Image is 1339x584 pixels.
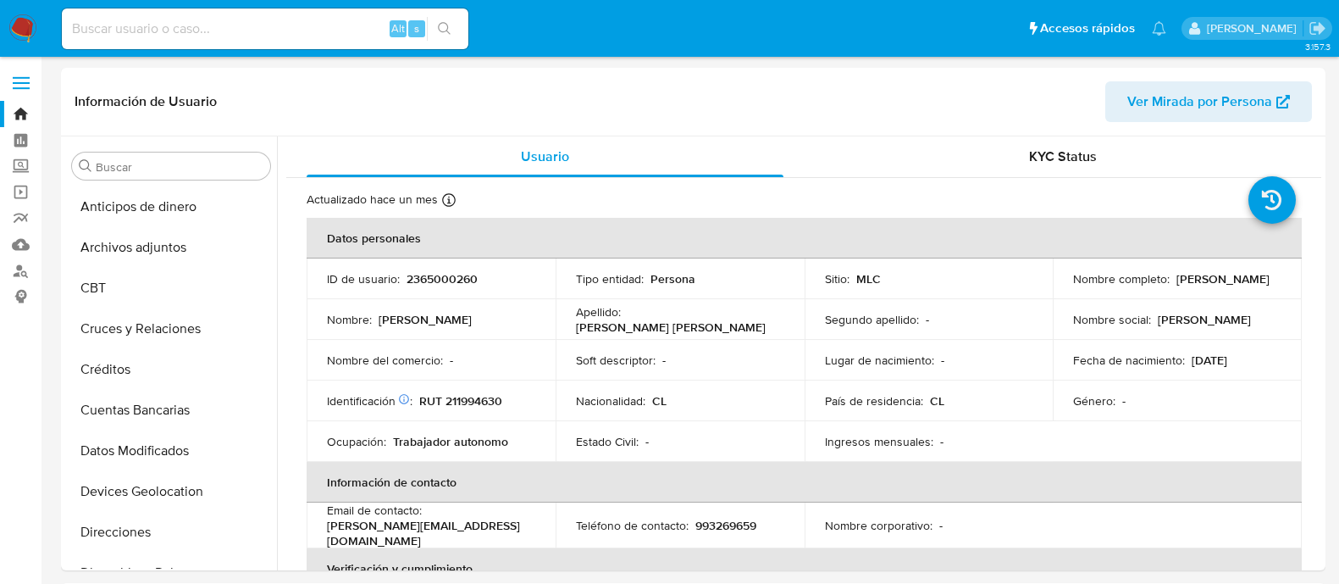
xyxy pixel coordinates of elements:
button: Buscar [79,159,92,173]
p: Fecha de nacimiento : [1073,353,1185,368]
span: s [414,20,419,36]
p: - [939,518,943,533]
p: Apellido : [576,304,621,320]
button: Cuentas Bancarias [65,390,277,431]
p: Identificación : [327,393,412,409]
p: Trabajador autonomo [393,434,508,449]
p: [PERSON_NAME] [PERSON_NAME] [576,320,766,335]
p: 993269659 [695,518,756,533]
p: [PERSON_NAME] [1158,312,1251,327]
p: Actualizado hace un mes [307,192,438,208]
p: [PERSON_NAME] [379,312,472,327]
a: Salir [1309,19,1326,37]
p: Persona [650,271,695,286]
h1: Información de Usuario [75,93,217,110]
button: Créditos [65,349,277,390]
p: - [662,353,666,368]
p: [PERSON_NAME][EMAIL_ADDRESS][DOMAIN_NAME] [327,518,528,548]
p: - [450,353,453,368]
p: Segundo apellido : [825,312,919,327]
button: Ver Mirada por Persona [1105,81,1312,122]
p: - [940,434,943,449]
p: Nombre del comercio : [327,353,443,368]
p: - [1122,393,1126,409]
p: Nombre completo : [1073,271,1170,286]
p: [PERSON_NAME] [1176,271,1270,286]
p: Soft descriptor : [576,353,656,368]
p: 2365000260 [407,271,478,286]
p: Teléfono de contacto : [576,518,689,533]
button: Direcciones [65,512,277,553]
th: Datos personales [307,218,1302,259]
button: Archivos adjuntos [65,227,277,268]
span: KYC Status [1029,147,1097,166]
p: Ingresos mensuales : [825,434,933,449]
button: Devices Geolocation [65,471,277,512]
p: Lugar de nacimiento : [825,353,934,368]
p: País de residencia : [825,393,923,409]
button: search-icon [427,17,462,41]
button: Cruces y Relaciones [65,309,277,349]
p: - [926,312,929,327]
button: CBT [65,268,277,309]
p: Tipo entidad : [576,271,644,286]
span: Alt [391,20,405,36]
p: Nombre social : [1073,312,1151,327]
a: Notificaciones [1152,21,1166,36]
p: Estado Civil : [576,434,639,449]
p: CL [930,393,944,409]
input: Buscar usuario o caso... [62,18,468,40]
p: [DATE] [1192,353,1227,368]
p: Género : [1073,393,1115,409]
p: Email de contacto : [327,503,422,518]
p: MLC [856,271,881,286]
span: Ver Mirada por Persona [1127,81,1272,122]
th: Información de contacto [307,462,1302,503]
p: Nacionalidad : [576,393,645,409]
p: Sitio : [825,271,849,286]
button: Datos Modificados [65,431,277,471]
p: Ocupación : [327,434,386,449]
p: CL [652,393,667,409]
span: Usuario [521,147,569,166]
p: Nombre corporativo : [825,518,932,533]
p: Nombre : [327,312,372,327]
input: Buscar [96,159,263,175]
p: ID de usuario : [327,271,400,286]
p: - [645,434,649,449]
button: Anticipos de dinero [65,186,277,227]
p: - [941,353,944,368]
p: aline.magdaleno@mercadolibre.com [1207,20,1303,36]
p: RUT 211994630 [419,393,502,409]
span: Accesos rápidos [1040,19,1135,37]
